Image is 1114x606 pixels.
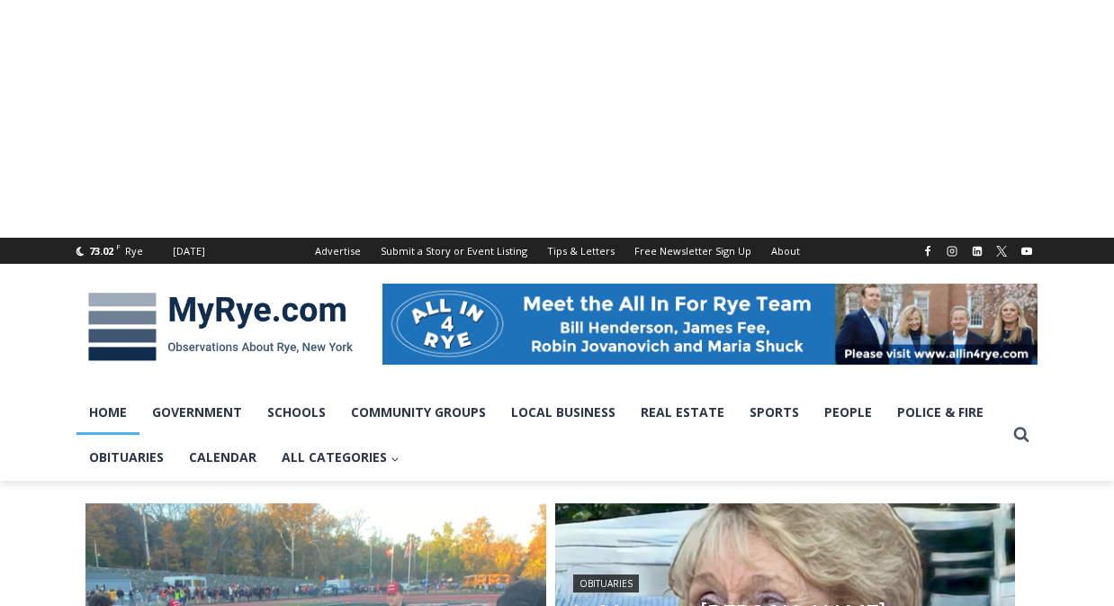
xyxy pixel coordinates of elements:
[885,390,996,435] a: Police & Fire
[1016,240,1038,262] a: YouTube
[116,241,121,251] span: F
[812,390,885,435] a: People
[282,448,400,467] span: All Categories
[917,240,939,262] a: Facebook
[76,390,1005,481] nav: Primary Navigation
[966,240,988,262] a: Linkedin
[499,390,628,435] a: Local Business
[573,574,639,592] a: Obituaries
[991,240,1012,262] a: X
[255,390,338,435] a: Schools
[371,238,537,264] a: Submit a Story or Event Listing
[176,435,269,480] a: Calendar
[537,238,624,264] a: Tips & Letters
[89,244,113,258] span: 73.02
[305,238,371,264] a: Advertise
[941,240,963,262] a: Instagram
[382,284,1038,365] img: All in for Rye
[338,390,499,435] a: Community Groups
[305,238,810,264] nav: Secondary Navigation
[76,390,139,435] a: Home
[173,243,205,259] div: [DATE]
[76,280,364,374] img: MyRye.com
[624,238,761,264] a: Free Newsletter Sign Up
[125,243,143,259] div: Rye
[1005,419,1038,451] button: View Search Form
[269,435,412,480] a: All Categories
[761,238,810,264] a: About
[628,390,737,435] a: Real Estate
[139,390,255,435] a: Government
[737,390,812,435] a: Sports
[76,435,176,480] a: Obituaries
